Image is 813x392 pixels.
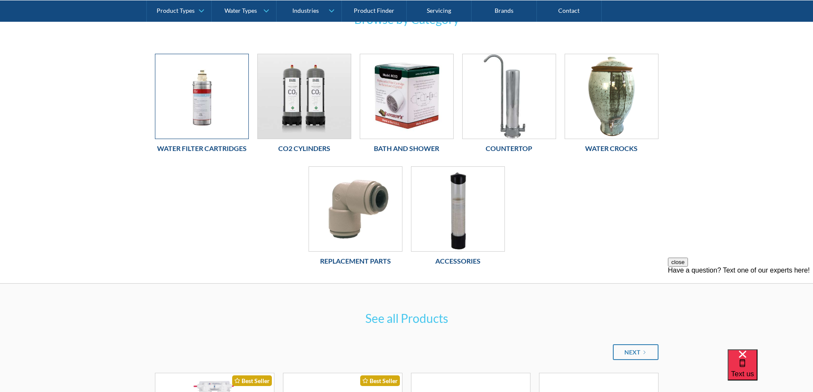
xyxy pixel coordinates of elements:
[155,143,249,154] h6: Water Filter Cartridges
[411,166,505,270] a: AccessoriesAccessories
[613,344,659,360] a: Next Page
[309,256,402,266] h6: Replacement Parts
[668,258,813,360] iframe: podium webchat widget prompt
[309,166,402,270] a: Replacement PartsReplacement Parts
[155,54,249,158] a: Water Filter CartridgesWater Filter Cartridges
[157,7,195,14] div: Product Types
[309,167,402,251] img: Replacement Parts
[257,143,351,154] h6: Co2 Cylinders
[232,375,272,386] div: Best Seller
[240,309,573,327] h3: See all Products
[360,375,400,386] div: Best Seller
[360,54,453,139] img: Bath and Shower
[462,54,556,158] a: CountertopCountertop
[155,54,248,139] img: Water Filter Cartridges
[411,167,504,251] img: Accessories
[728,349,813,392] iframe: podium webchat widget bubble
[224,7,257,14] div: Water Types
[411,256,505,266] h6: Accessories
[565,54,659,158] a: Water CrocksWater Crocks
[360,143,454,154] h6: Bath and Shower
[463,54,556,139] img: Countertop
[155,344,659,360] div: List
[565,143,659,154] h6: Water Crocks
[565,54,658,139] img: Water Crocks
[258,54,351,139] img: Co2 Cylinders
[257,54,351,158] a: Co2 CylindersCo2 Cylinders
[292,7,319,14] div: Industries
[462,143,556,154] h6: Countertop
[624,348,640,357] div: Next
[360,54,454,158] a: Bath and ShowerBath and Shower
